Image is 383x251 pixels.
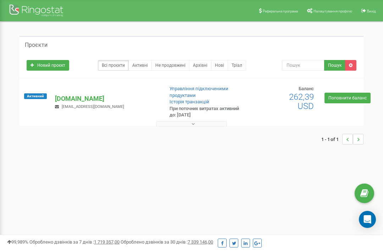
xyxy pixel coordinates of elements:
p: При поточних витратах активний до: [DATE] [170,105,244,119]
div: Open Intercom Messenger [359,211,376,228]
u: 1 719 357,00 [94,239,120,245]
a: Всі проєкти [98,60,129,71]
h5: Проєкти [25,42,48,48]
span: 99,989% [7,239,28,245]
a: Не продовжені [151,60,189,71]
a: Поповнити баланс [324,93,371,103]
span: Баланс [299,86,314,91]
input: Пошук [282,60,324,71]
a: Новий проєкт [27,60,69,71]
button: Пошук [324,60,345,71]
span: 262,39 USD [289,92,314,111]
span: Вихід [367,9,376,13]
span: Налаштування профілю [313,9,352,13]
span: [EMAIL_ADDRESS][DOMAIN_NAME] [62,104,124,109]
span: Активний [24,93,47,99]
a: Тріал [228,60,246,71]
a: Активні [128,60,152,71]
span: Реферальна програма [263,9,298,13]
p: [DOMAIN_NAME] [55,94,158,103]
span: Оброблено дзвінків за 7 днів : [29,239,120,245]
span: 1 - 1 of 1 [321,134,342,144]
a: Нові [211,60,228,71]
a: Історія транзакцій [170,99,209,104]
a: Архівні [189,60,211,71]
a: Управління підключеними продуктами [170,86,228,98]
u: 7 339 146,00 [188,239,213,245]
nav: ... [321,127,363,152]
span: Оброблено дзвінків за 30 днів : [121,239,213,245]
